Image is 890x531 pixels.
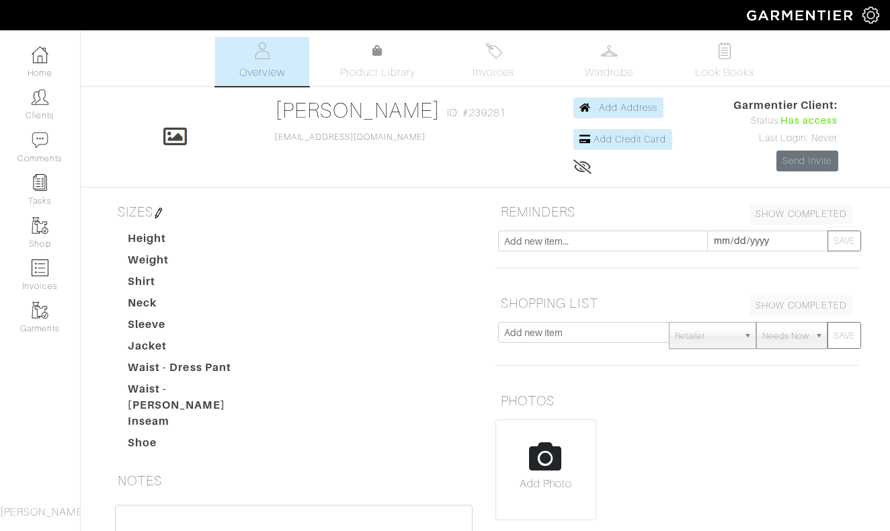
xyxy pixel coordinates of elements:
a: Add Address [573,97,664,118]
span: Invoices [473,65,514,81]
button: SAVE [827,231,861,251]
img: wardrobe-487a4870c1b7c33e795ec22d11cfc2ed9d08956e64fb3008fe2437562e282088.svg [601,42,618,59]
img: orders-27d20c2124de7fd6de4e0e44c1d41de31381a507db9b33961299e4e07d508b8c.svg [485,42,502,59]
dt: Shoe [118,435,271,456]
img: clients-icon-6bae9207a08558b7cb47a8932f037763ab4055f8c8b6bfacd5dc20c3e0201464.png [32,89,48,106]
span: Garmentier Client: [733,97,838,114]
a: Send Invite [776,151,838,171]
input: Add new item... [498,231,708,251]
div: Last Login: Never [733,131,838,146]
span: Add Credit Card [594,134,666,145]
h5: SIZES [112,198,475,225]
a: Wardrobe [562,37,656,86]
span: Look Books [695,65,755,81]
dt: Waist - Dress Pant [118,360,271,381]
span: ID: #239281 [447,105,505,121]
span: Add Address [599,102,658,113]
img: comment-icon-a0a6a9ef722e966f86d9cbdc48e553b5cf19dbc54f86b18d962a5391bc8f6eb6.png [32,132,48,149]
h5: NOTES [112,467,475,494]
h5: REMINDERS [495,198,858,225]
a: SHOW COMPLETED [750,295,853,316]
img: garments-icon-b7da505a4dc4fd61783c78ac3ca0ef83fa9d6f193b1c9dc38574b1d14d53ca28.png [32,302,48,319]
a: Add Credit Card [573,129,672,150]
img: reminder-icon-8004d30b9f0a5d33ae49ab947aed9ed385cf756f9e5892f1edd6e32f2345188e.png [32,174,48,191]
a: Look Books [678,37,772,86]
span: Wardrobe [585,65,633,81]
a: Invoices [446,37,540,86]
img: basicinfo-40fd8af6dae0f16599ec9e87c0ef1c0a1fdea2edbe929e3d69a839185d80c458.svg [254,42,271,59]
img: orders-icon-0abe47150d42831381b5fb84f609e132dff9fe21cb692f30cb5eec754e2cba89.png [32,259,48,276]
img: todo-9ac3debb85659649dc8f770b8b6100bb5dab4b48dedcbae339e5042a72dfd3cc.svg [717,42,733,59]
div: Status: [733,114,838,128]
dt: Jacket [118,338,271,360]
img: pen-cf24a1663064a2ec1b9c1bd2387e9de7a2fa800b781884d57f21acf72779bad2.png [153,208,164,218]
img: dashboard-icon-dbcd8f5a0b271acd01030246c82b418ddd0df26cd7fceb0bd07c9910d44c42f6.png [32,46,48,63]
span: Overview [239,65,284,81]
dt: Inseam [118,413,271,435]
dt: Weight [118,252,271,274]
button: SAVE [827,322,861,349]
a: SHOW COMPLETED [750,204,853,224]
h5: PHOTOS [495,387,858,414]
a: [EMAIL_ADDRESS][DOMAIN_NAME] [275,132,426,142]
span: Product Library [340,65,416,81]
span: Has access [780,114,838,128]
a: Product Library [331,43,425,81]
h5: SHOPPING LIST [495,290,858,317]
dt: Shirt [118,274,271,295]
img: garmentier-logo-header-white-b43fb05a5012e4ada735d5af1a66efaba907eab6374d6393d1fbf88cb4ef424d.png [740,3,862,27]
dt: Sleeve [118,317,271,338]
span: Retailer [675,323,738,350]
dt: Height [118,231,271,252]
dt: Waist - [PERSON_NAME] [118,381,271,413]
img: garments-icon-b7da505a4dc4fd61783c78ac3ca0ef83fa9d6f193b1c9dc38574b1d14d53ca28.png [32,217,48,234]
img: gear-icon-white-bd11855cb880d31180b6d7d6211b90ccbf57a29d726f0c71d8c61bd08dd39cc2.png [862,7,879,24]
a: Overview [215,37,309,86]
dt: Neck [118,295,271,317]
input: Add new item [498,322,670,343]
a: [PERSON_NAME] [275,98,441,122]
span: Needs Now [762,323,809,350]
